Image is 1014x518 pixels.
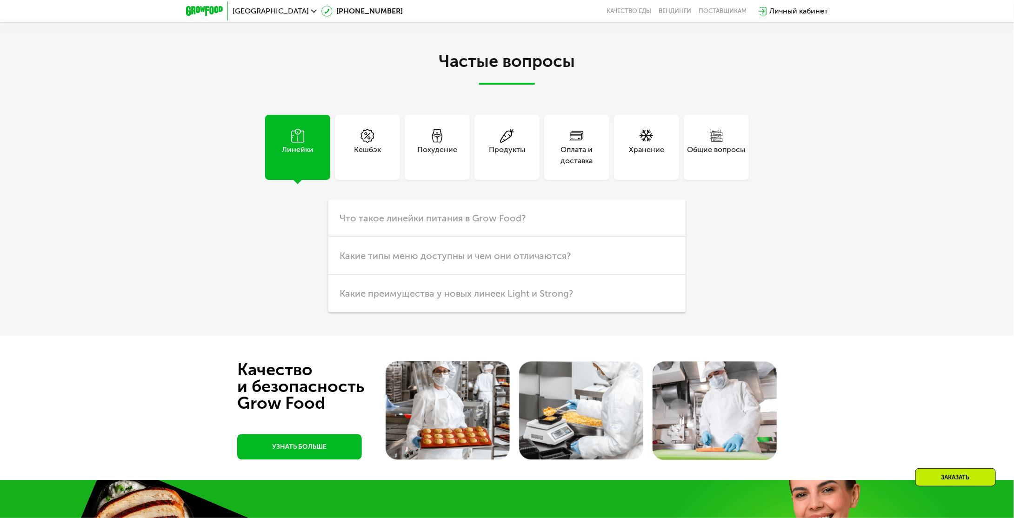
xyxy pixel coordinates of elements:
[321,6,403,17] a: [PHONE_NUMBER]
[237,362,399,412] div: Качество и безопасность Grow Food
[687,144,746,166] div: Общие вопросы
[340,250,571,261] span: Какие типы меню доступны и чем они отличаются?
[340,288,573,299] span: Какие преимущества у новых линеек Light и Strong?
[247,52,767,85] h2: Частые вопросы
[699,7,747,15] div: поставщикам
[629,144,664,166] div: Хранение
[769,6,828,17] div: Личный кабинет
[237,434,362,460] a: УЗНАТЬ БОЛЬШЕ
[340,213,526,224] span: Что такое линейки питания в Grow Food?
[607,7,651,15] a: Качество еды
[915,468,996,486] div: Заказать
[544,144,609,166] div: Оплата и доставка
[282,144,314,166] div: Линейки
[354,144,381,166] div: Кешбэк
[417,144,457,166] div: Похудение
[659,7,691,15] a: Вендинги
[489,144,525,166] div: Продукты
[233,7,309,15] span: [GEOGRAPHIC_DATA]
